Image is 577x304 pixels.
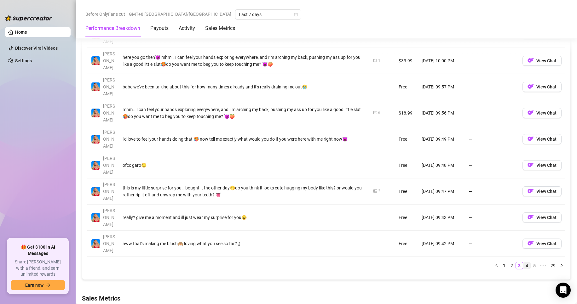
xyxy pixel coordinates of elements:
[536,189,557,194] span: View Chat
[558,262,565,269] li: Next Page
[103,130,115,149] span: [PERSON_NAME]
[465,100,519,126] td: —
[395,126,418,152] td: Free
[522,239,562,249] button: OFView Chat
[395,205,418,231] td: Free
[91,135,100,144] img: Ashley
[522,108,562,118] button: OFView Chat
[15,30,27,35] a: Home
[103,182,115,201] span: [PERSON_NAME]
[523,262,531,269] li: 4
[91,213,100,222] img: Ashley
[522,186,562,196] button: OFView Chat
[123,184,366,198] div: this is my little surprise for you… bought it the other day🤭do you think it looks cute hugging my...
[91,239,100,248] img: Ashley
[536,84,557,89] span: View Chat
[103,25,115,44] span: [PERSON_NAME]
[91,82,100,91] img: Ashley
[418,205,465,231] td: [DATE] 09:43 PM
[129,9,231,19] span: GMT+8 [GEOGRAPHIC_DATA]/[GEOGRAPHIC_DATA]
[418,100,465,126] td: [DATE] 09:56 PM
[82,294,571,303] h4: Sales Metrics
[528,162,534,168] img: OF
[103,104,115,122] span: [PERSON_NAME]
[179,25,195,32] div: Activity
[531,262,538,269] li: 5
[536,110,557,115] span: View Chat
[123,136,366,143] div: i'd love to feel your hands doing that 🥵 now tell me exactly what would you do if you were here w...
[5,15,52,21] img: logo-BBDzfeDw.svg
[528,136,534,142] img: OF
[239,10,297,19] span: Last 7 days
[522,216,562,221] a: OFView Chat
[85,25,140,32] div: Performance Breakdown
[465,152,519,178] td: —
[501,262,508,269] a: 1
[418,74,465,100] td: [DATE] 09:57 PM
[528,110,534,116] img: OF
[522,160,562,170] button: OFView Chat
[522,56,562,66] button: OFView Chat
[395,100,418,126] td: $18.99
[522,242,562,247] a: OFView Chat
[500,262,508,269] li: 1
[465,231,519,257] td: —
[103,51,115,70] span: [PERSON_NAME]
[522,190,562,195] a: OFView Chat
[123,54,366,68] div: here you go then😈 mhm… I can feel your hands exploring everywhere, and I’m arching my back, pushi...
[538,262,548,269] span: •••
[522,82,562,92] button: OFView Chat
[528,188,534,194] img: OF
[91,161,100,170] img: Ashley
[522,112,562,117] a: OFView Chat
[395,152,418,178] td: Free
[373,59,377,62] span: video-camera
[294,13,298,16] span: calendar
[549,262,557,269] a: 29
[556,283,571,298] div: Open Intercom Messenger
[378,110,380,116] div: 6
[522,164,562,169] a: OFView Chat
[548,262,558,269] li: 29
[508,262,516,269] li: 2
[536,163,557,168] span: View Chat
[508,262,515,269] a: 2
[373,189,377,193] span: picture
[418,48,465,74] td: [DATE] 10:00 PM
[378,188,380,194] div: 2
[522,138,562,143] a: OFView Chat
[465,178,519,205] td: —
[528,214,534,220] img: OF
[418,178,465,205] td: [DATE] 09:47 PM
[493,262,500,269] li: Previous Page
[91,187,100,196] img: Ashley
[378,58,380,64] div: 1
[395,178,418,205] td: Free
[465,205,519,231] td: —
[85,9,125,19] span: Before OnlyFans cut
[531,262,538,269] a: 5
[91,56,100,65] img: Ashley
[560,263,563,267] span: right
[91,109,100,117] img: Ashley
[516,262,523,269] a: 3
[536,58,557,63] span: View Chat
[123,106,366,120] div: mhm… I can feel your hands exploring everywhere, and I’m arching my back, pushing my ass up for y...
[465,48,519,74] td: —
[418,126,465,152] td: [DATE] 09:49 PM
[418,231,465,257] td: [DATE] 09:42 PM
[15,46,58,51] a: Discover Viral Videos
[150,25,169,32] div: Payouts
[395,74,418,100] td: Free
[123,214,366,221] div: really? give me a moment and ill just wear my surprise for you😉
[123,83,366,90] div: babe we've been talking about this for how many times already and it's really draining me out😭
[522,134,562,144] button: OFView Chat
[522,86,562,91] a: OFView Chat
[528,57,534,64] img: OF
[465,126,519,152] td: —
[536,241,557,246] span: View Chat
[11,280,65,290] button: Earn nowarrow-right
[123,162,366,169] div: ofcc garo😉
[522,212,562,222] button: OFView Chat
[103,208,115,227] span: [PERSON_NAME]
